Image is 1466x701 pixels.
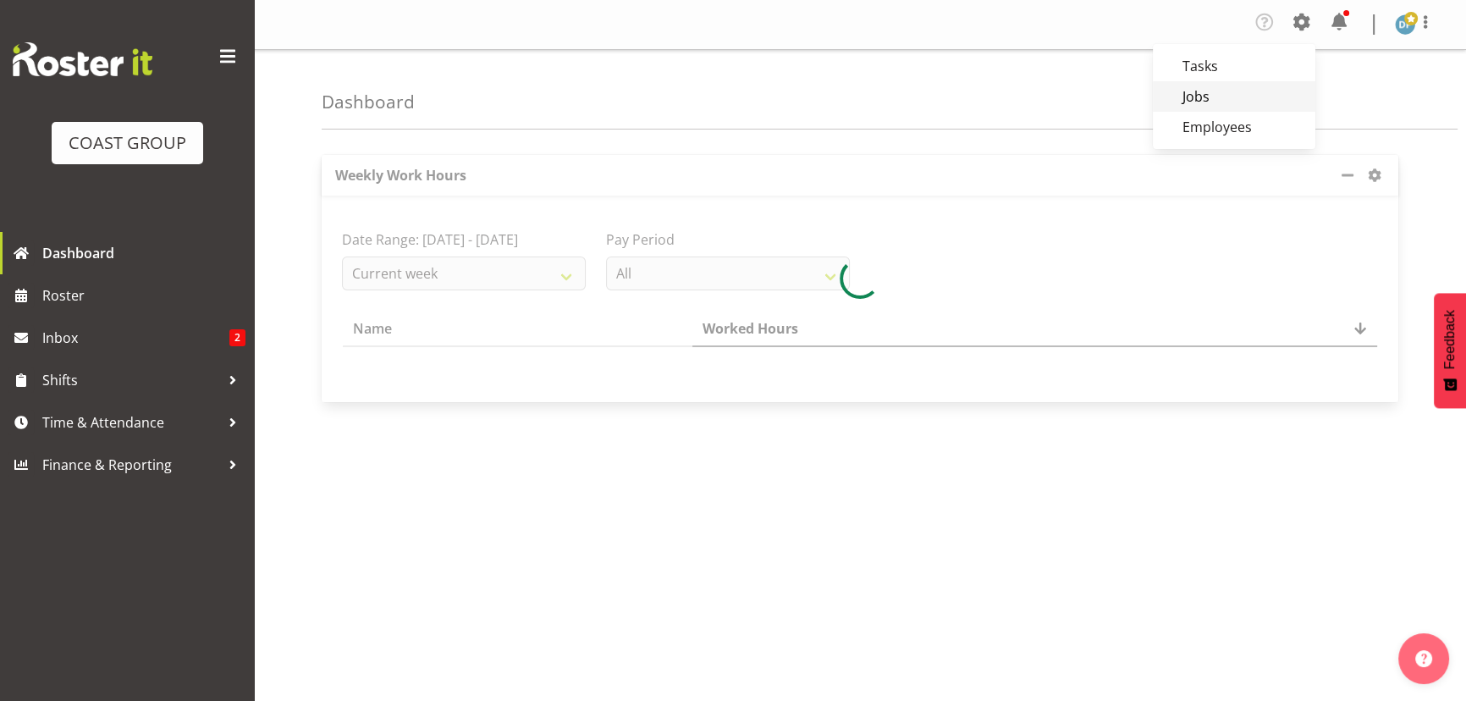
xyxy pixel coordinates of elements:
[69,130,186,156] div: COAST GROUP
[1153,112,1315,142] a: Employees
[229,329,245,346] span: 2
[1395,14,1415,35] img: david-forte1134.jpg
[42,325,229,350] span: Inbox
[1153,51,1315,81] a: Tasks
[13,42,152,76] img: Rosterit website logo
[42,240,245,266] span: Dashboard
[322,92,415,112] h4: Dashboard
[42,452,220,477] span: Finance & Reporting
[1434,293,1466,408] button: Feedback - Show survey
[42,410,220,435] span: Time & Attendance
[42,367,220,393] span: Shifts
[1442,310,1458,369] span: Feedback
[1153,81,1315,112] a: Jobs
[42,283,245,308] span: Roster
[1415,650,1432,667] img: help-xxl-2.png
